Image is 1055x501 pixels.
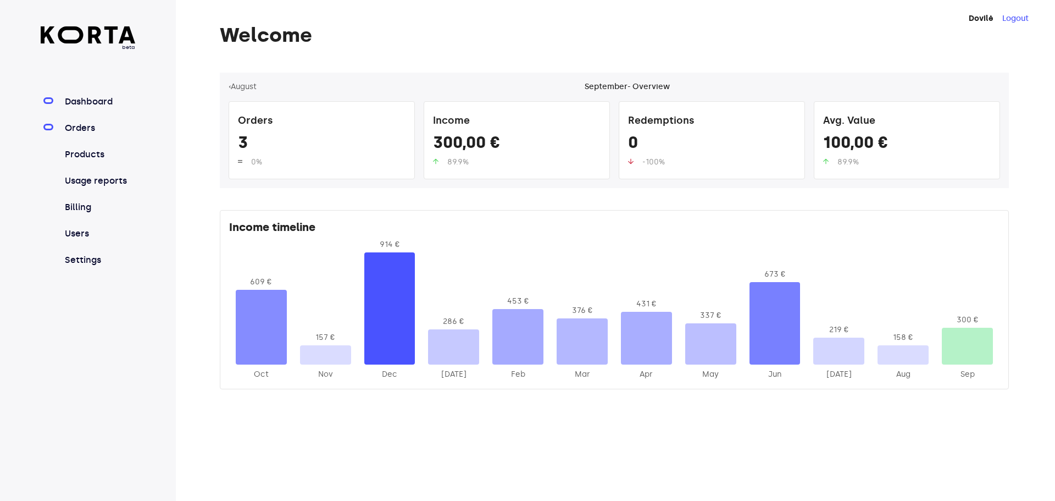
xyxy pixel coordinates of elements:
[447,157,469,167] span: 89.9%
[63,201,136,214] a: Billing
[236,277,287,288] div: 609 €
[942,315,993,326] div: 300 €
[557,369,608,380] div: 2025-Mar
[749,269,801,280] div: 673 €
[238,133,406,157] div: 3
[585,81,670,92] div: September - Overview
[229,219,1000,239] div: Income timeline
[823,158,829,164] img: up
[238,111,406,133] div: Orders
[41,43,136,51] span: beta
[749,369,801,380] div: 2025-Jun
[1002,13,1029,24] button: Logout
[229,81,257,92] button: ‹August
[823,111,991,133] div: Avg. Value
[236,369,287,380] div: 2024-Oct
[433,133,601,157] div: 300,00 €
[63,227,136,240] a: Users
[621,299,672,310] div: 431 €
[63,95,136,108] a: Dashboard
[492,369,543,380] div: 2025-Feb
[557,305,608,316] div: 376 €
[63,254,136,267] a: Settings
[878,332,929,343] div: 158 €
[300,369,351,380] div: 2024-Nov
[63,122,136,135] a: Orders
[685,310,736,321] div: 337 €
[220,24,1009,46] h1: Welcome
[813,369,864,380] div: 2025-Jul
[628,111,796,133] div: Redemptions
[628,158,634,164] img: up
[492,296,543,307] div: 453 €
[428,316,479,327] div: 286 €
[878,369,929,380] div: 2025-Aug
[41,26,136,43] img: Korta
[41,26,136,51] a: beta
[428,369,479,380] div: 2025-Jan
[823,133,991,157] div: 100,00 €
[433,158,438,164] img: up
[813,324,864,335] div: 219 €
[621,369,672,380] div: 2025-Apr
[63,174,136,188] a: Usage reports
[628,133,796,157] div: 0
[433,111,601,133] div: Income
[364,369,415,380] div: 2024-Dec
[642,157,665,167] span: -100%
[364,239,415,250] div: 914 €
[63,148,136,161] a: Products
[837,157,859,167] span: 89.9%
[300,332,351,343] div: 157 €
[238,158,242,164] img: up
[685,369,736,380] div: 2025-May
[251,157,262,167] span: 0%
[942,369,993,380] div: 2025-Sep
[969,14,993,23] strong: Dovilė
